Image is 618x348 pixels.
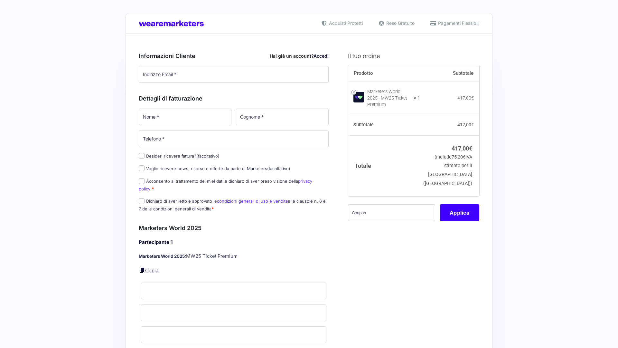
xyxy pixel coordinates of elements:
[414,95,420,101] strong: × 1
[471,95,474,101] span: €
[471,122,474,127] span: €
[469,145,472,152] span: €
[420,65,479,82] th: Subtotale
[139,253,329,260] p: MW25 Ticket Premium
[139,166,290,171] label: Voglio ricevere news, risorse e offerte da parte di Marketers
[452,145,472,152] bdi: 417,00
[139,94,329,103] h3: Dettagli di fatturazione
[139,254,186,259] strong: Marketers World 2025:
[139,198,326,211] label: Dichiaro di aver letto e approvato le e le clausole n. 6 e 7 delle condizioni generali di vendita
[270,53,329,59] div: Hai già un account?
[348,115,420,136] th: Subtotale
[327,20,363,26] span: Acquisti Protetti
[139,52,329,60] h3: Informazioni Cliente
[348,204,435,221] input: Coupon
[139,165,145,171] input: Voglio ricevere news, risorse e offerte da parte di Marketers(facoltativo)
[367,89,410,108] div: Marketers World 2025 - MW25 Ticket Premium
[217,198,288,204] a: condizioni generali di uso e vendita
[385,20,415,26] span: Reso Gratuito
[145,267,158,274] a: Copia
[139,153,220,159] label: Desideri ricevere fattura?
[139,239,329,246] h4: Partecipante 1
[457,95,474,101] bdi: 417,00
[139,267,145,274] a: Copia i dettagli dell'acquirente
[139,224,329,232] h3: Marketers World 2025
[314,53,329,59] a: Accedi
[348,65,420,82] th: Prodotto
[440,204,479,221] button: Applica
[463,154,465,160] span: €
[423,154,472,186] small: (include IVA stimato per il [GEOGRAPHIC_DATA] ([GEOGRAPHIC_DATA]))
[348,135,420,196] th: Totale
[348,52,479,60] h3: Il tuo ordine
[436,20,479,26] span: Pagamenti Flessibili
[452,154,465,160] span: 75,20
[139,153,145,159] input: Desideri ricevere fattura?(facoltativo)
[457,122,474,127] bdi: 417,00
[139,178,145,184] input: Acconsento al trattamento dei miei dati e dichiaro di aver preso visione dellaprivacy policy
[236,109,329,125] input: Cognome *
[353,92,364,102] img: Marketers World 2025 - MW25 Ticket Premium
[139,198,145,204] input: Dichiaro di aver letto e approvato lecondizioni generali di uso e venditae le clausole n. 6 e 7 d...
[139,66,329,83] input: Indirizzo Email *
[139,109,231,125] input: Nome *
[196,153,220,159] span: (facoltativo)
[267,166,290,171] span: (facoltativo)
[139,130,329,147] input: Telefono *
[139,179,312,191] a: privacy policy
[139,179,312,191] label: Acconsento al trattamento dei miei dati e dichiaro di aver preso visione della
